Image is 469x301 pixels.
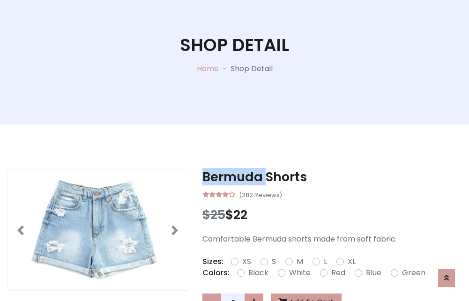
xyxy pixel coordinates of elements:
[297,256,303,267] label: M
[7,170,188,290] img: Image
[202,256,223,267] p: Sizes:
[231,63,273,74] p: Shop Detail
[180,35,289,55] h1: Shop Detail
[348,256,356,267] label: XL
[402,267,425,279] label: Green
[324,256,327,267] label: L
[289,267,311,279] label: White
[233,206,247,223] span: 22
[239,189,282,200] small: (282 Reviews)
[202,234,462,245] p: Comfortable Bermuda shorts made from soft fabric.
[219,63,231,74] p: -
[366,267,381,279] label: Blue
[202,267,230,279] p: Colors:
[272,256,276,267] label: S
[242,256,251,267] label: XS
[202,169,462,184] h3: Bermuda Shorts
[197,63,219,74] a: Home
[331,267,345,279] label: Red
[202,207,462,222] h3: $
[248,267,268,279] label: Black
[202,206,225,223] span: $25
